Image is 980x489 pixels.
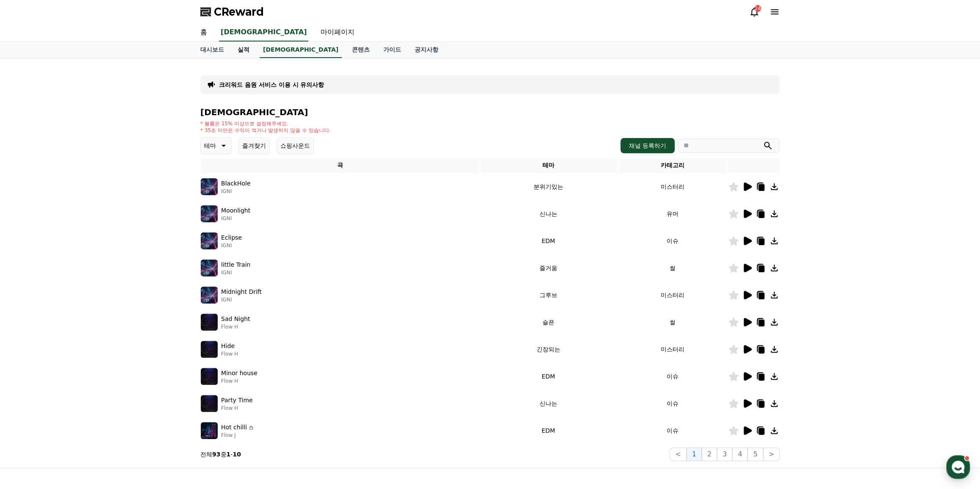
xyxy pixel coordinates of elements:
[221,215,250,222] p: IGNI
[201,422,218,439] img: music
[221,287,262,296] p: Midnight Drift
[201,232,218,249] img: music
[221,179,250,188] p: BlackHole
[479,282,617,309] td: 그루브
[212,451,220,458] strong: 93
[376,42,408,58] a: 가이드
[200,108,780,117] h4: [DEMOGRAPHIC_DATA]
[201,368,218,385] img: music
[479,254,617,282] td: 즐거움
[345,42,376,58] a: 콘텐츠
[221,342,235,351] p: Hide
[221,432,255,439] p: Flow J
[200,127,331,134] p: * 35초 미만은 수익이 적거나 발생하지 않을 수 있습니다.
[732,448,747,461] button: 4
[214,5,264,19] span: CReward
[277,137,314,154] button: 쇼핑사운드
[763,448,780,461] button: >
[221,260,250,269] p: little Train
[200,450,241,459] p: 전체 중 -
[221,423,247,432] p: Hot chilli
[617,390,728,417] td: 이슈
[620,138,675,153] button: 채널 등록하기
[408,42,445,58] a: 공지사항
[670,448,686,461] button: <
[617,157,728,173] th: 카테고리
[221,233,242,242] p: Eclipse
[78,282,88,288] span: 대화
[749,7,759,17] a: 24
[754,5,761,12] div: 24
[617,227,728,254] td: 이슈
[617,336,728,363] td: 미스터리
[617,200,728,227] td: 유머
[221,188,250,195] p: IGNI
[617,309,728,336] td: 썰
[194,24,214,41] a: 홈
[702,448,717,461] button: 2
[201,205,218,222] img: music
[201,341,218,358] img: music
[221,396,253,405] p: Party Time
[201,314,218,331] img: music
[201,395,218,412] img: music
[221,378,257,384] p: Flow H
[201,260,218,276] img: music
[260,42,342,58] a: [DEMOGRAPHIC_DATA]
[56,268,109,290] a: 대화
[27,281,32,288] span: 홈
[221,242,242,249] p: IGNI
[221,351,238,357] p: Flow H
[479,363,617,390] td: EDM
[313,24,361,41] a: 마이페이지
[231,42,256,58] a: 실적
[201,287,218,304] img: music
[219,80,324,89] a: 크리워드 음원 서비스 이용 시 유의사항
[3,268,56,290] a: 홈
[201,178,218,195] img: music
[479,417,617,444] td: EDM
[479,390,617,417] td: 신나는
[479,227,617,254] td: EDM
[221,206,250,215] p: Moonlight
[221,323,250,330] p: Flow H
[479,157,617,173] th: 테마
[617,254,728,282] td: 썰
[747,448,763,461] button: 5
[226,451,230,458] strong: 1
[200,157,479,173] th: 곡
[131,281,141,288] span: 설정
[204,140,216,152] p: 테마
[221,296,262,303] p: IGNI
[479,336,617,363] td: 긴장되는
[109,268,163,290] a: 설정
[200,5,264,19] a: CReward
[221,369,257,378] p: Minor house
[200,137,232,154] button: 테마
[617,173,728,200] td: 미스터리
[194,42,231,58] a: 대시보드
[238,137,270,154] button: 즐겨찾기
[479,200,617,227] td: 신나는
[221,405,253,412] p: Flow H
[479,309,617,336] td: 슬픈
[221,269,250,276] p: IGNI
[219,24,308,41] a: [DEMOGRAPHIC_DATA]
[617,417,728,444] td: 이슈
[617,363,728,390] td: 이슈
[717,448,732,461] button: 3
[200,120,331,127] p: * 볼륨은 15% 이상으로 설정해주세요.
[617,282,728,309] td: 미스터리
[233,451,241,458] strong: 10
[221,315,250,323] p: Sad Night
[479,173,617,200] td: 분위기있는
[687,448,702,461] button: 1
